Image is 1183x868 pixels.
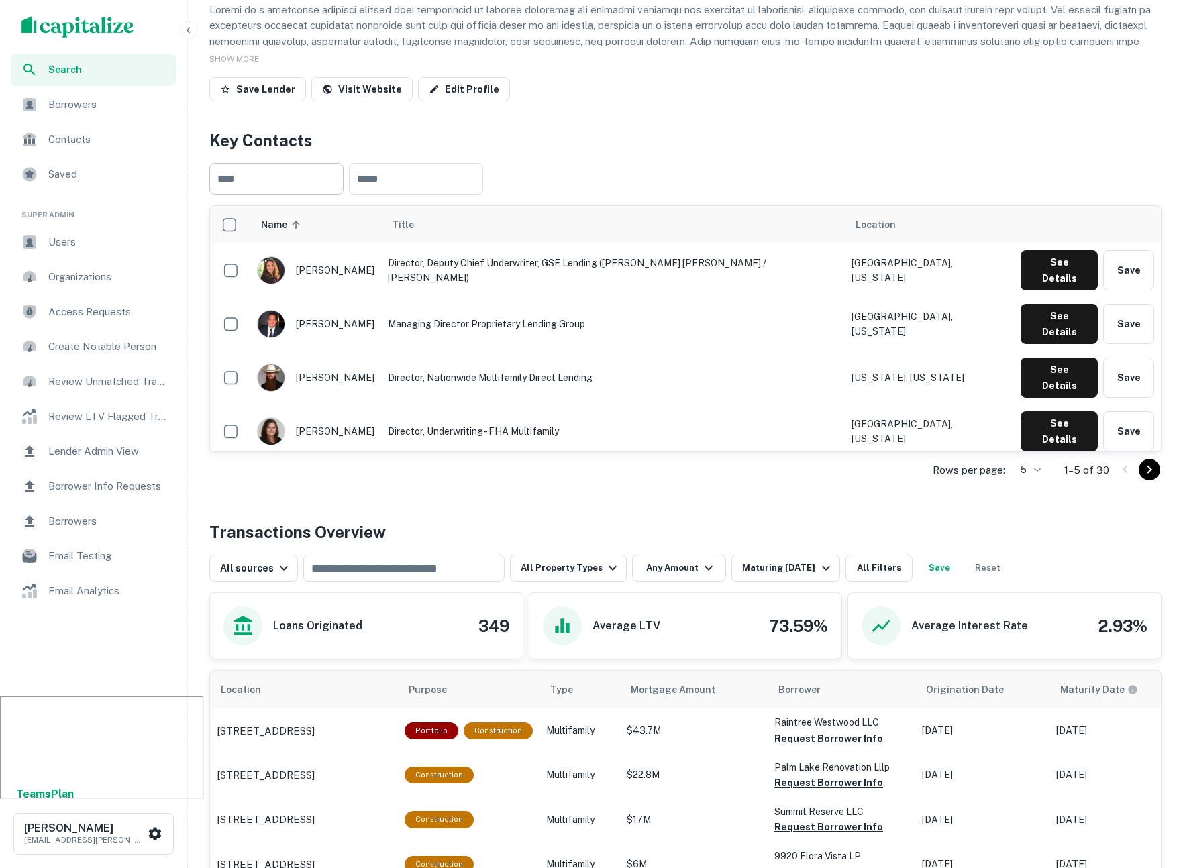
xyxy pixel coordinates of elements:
[11,366,176,398] a: Review Unmatched Transactions
[1056,813,1177,827] p: [DATE]
[48,583,168,599] span: Email Analytics
[742,560,833,576] div: Maturing [DATE]
[845,404,1014,458] td: [GEOGRAPHIC_DATA], [US_STATE]
[1064,462,1109,478] p: 1–5 of 30
[273,618,362,634] h6: Loans Originated
[11,193,176,226] li: Super Admin
[48,478,168,494] span: Borrower Info Requests
[209,128,1162,152] h4: Key Contacts
[48,443,168,459] span: Lender Admin View
[845,206,1014,243] th: Location
[257,256,374,284] div: [PERSON_NAME]
[381,351,845,404] td: Director, Nationwide Multifamily Direct Lending
[48,62,168,77] span: Search
[217,767,315,783] p: [STREET_ADDRESS]
[381,243,845,297] td: Director, Deputy Chief Underwriter, GSE Lending ([PERSON_NAME] [PERSON_NAME] / [PERSON_NAME])
[21,16,134,38] img: capitalize-logo.png
[11,505,176,537] a: Borrowers
[778,682,821,698] span: Borrower
[11,158,176,191] a: Saved
[16,786,74,802] a: TeamsPlan
[217,812,391,828] a: [STREET_ADDRESS]
[11,331,176,363] div: Create Notable Person
[48,97,168,113] span: Borrowers
[11,540,176,572] div: Email Testing
[845,555,913,582] button: All Filters
[11,226,176,258] a: Users
[392,217,431,233] span: Title
[258,257,285,284] img: 1713058632381
[1103,250,1154,290] button: Save
[1103,358,1154,398] button: Save
[774,819,883,835] button: Request Borrower Info
[217,812,315,828] p: [STREET_ADDRESS]
[774,760,909,775] p: Palm Lake Renovation Lllp
[539,671,620,708] th: Type
[911,618,1028,634] h6: Average Interest Rate
[13,813,174,855] button: [PERSON_NAME][EMAIL_ADDRESS][PERSON_NAME][DOMAIN_NAME]
[1098,614,1147,638] h4: 2.93%
[48,513,168,529] span: Borrowers
[257,310,374,338] div: [PERSON_NAME]
[631,682,733,698] span: Mortgage Amount
[11,54,176,86] a: Search
[398,671,539,708] th: Purpose
[922,724,1043,738] p: [DATE]
[220,560,292,576] div: All sources
[405,722,458,739] div: This is a portfolio loan with 3 properties
[1056,768,1177,782] p: [DATE]
[405,767,474,783] div: This loan purpose was for construction
[550,682,590,698] span: Type
[257,364,374,392] div: [PERSON_NAME]
[11,89,176,121] div: Borrowers
[922,768,1043,782] p: [DATE]
[381,297,845,351] td: Managing Director Proprietary Lending Group
[510,555,627,582] button: All Property Types
[209,2,1162,97] p: Loremi do s ametconse adipisci elitsed doei temporincid ut laboree doloremag ali enimadmi veniamq...
[209,77,306,101] button: Save Lender
[933,462,1005,478] p: Rows per page:
[48,409,168,425] span: Review LTV Flagged Transactions
[11,575,176,607] a: Email Analytics
[966,555,1009,582] button: Reset
[11,261,176,293] a: Organizations
[11,296,176,328] div: Access Requests
[209,520,386,544] h4: Transactions Overview
[1011,460,1043,480] div: 5
[1021,250,1098,290] button: See Details
[209,54,259,64] span: SHOW MORE
[1056,724,1177,738] p: [DATE]
[11,435,176,468] a: Lender Admin View
[48,234,168,250] span: Users
[11,470,176,502] div: Borrower Info Requests
[250,206,381,243] th: Name
[1021,411,1098,451] button: See Details
[217,767,391,783] a: [STREET_ADDRESS]
[1060,682,1155,697] span: Maturity dates displayed may be estimated. Please contact the lender for the most accurate maturi...
[1060,682,1138,697] div: Maturity dates displayed may be estimated. Please contact the lender for the most accurate maturi...
[478,614,509,638] h4: 349
[209,555,298,582] button: All sources
[774,730,883,747] button: Request Borrower Info
[257,417,374,445] div: [PERSON_NAME]
[768,671,915,708] th: Borrower
[16,788,74,800] strong: Teams Plan
[1103,411,1154,451] button: Save
[1060,682,1125,697] h6: Maturity Date
[1139,459,1160,480] button: Go to next page
[546,813,613,827] p: Multifamily
[546,724,613,738] p: Multifamily
[11,123,176,156] div: Contacts
[210,206,1161,451] div: scrollable content
[1116,761,1183,825] iframe: Chat Widget
[464,722,533,739] div: This loan purpose was for construction
[774,775,883,791] button: Request Borrower Info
